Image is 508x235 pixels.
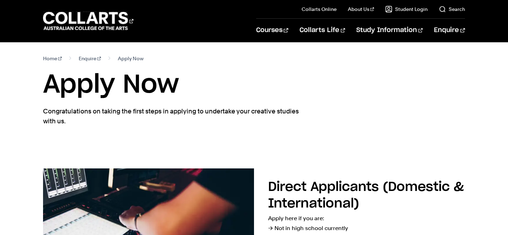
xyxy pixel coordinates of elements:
[43,54,62,63] a: Home
[43,106,301,126] p: Congratulations on taking the first steps in applying to undertake your creative studies with us.
[302,6,337,13] a: Collarts Online
[256,19,288,42] a: Courses
[43,69,465,101] h1: Apply Now
[43,11,133,31] div: Go to homepage
[385,6,428,13] a: Student Login
[434,19,465,42] a: Enquire
[118,54,144,63] span: Apply Now
[348,6,374,13] a: About Us
[300,19,345,42] a: Collarts Life
[439,6,465,13] a: Search
[79,54,101,63] a: Enquire
[268,181,464,210] h2: Direct Applicants (Domestic & International)
[356,19,423,42] a: Study Information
